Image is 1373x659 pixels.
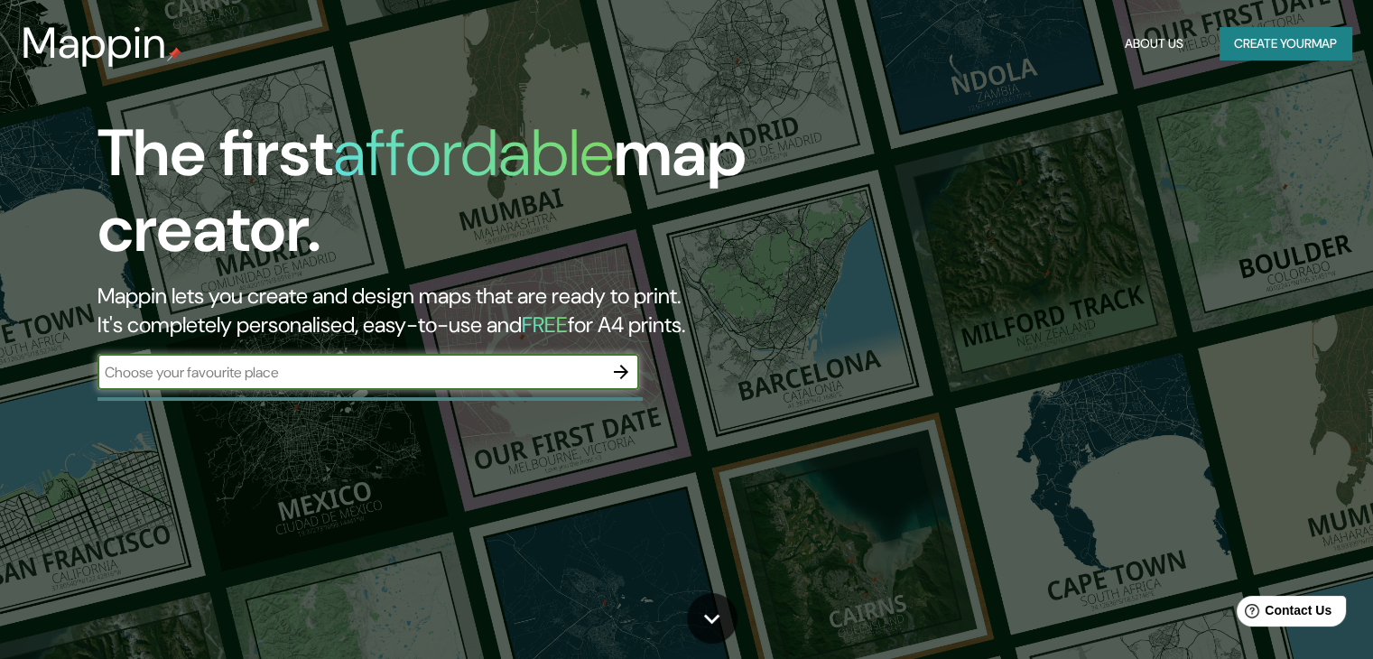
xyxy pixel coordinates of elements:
[97,362,603,383] input: Choose your favourite place
[1212,589,1353,639] iframe: Help widget launcher
[97,282,784,339] h2: Mappin lets you create and design maps that are ready to print. It's completely personalised, eas...
[333,111,614,195] h1: affordable
[167,47,181,61] img: mappin-pin
[97,116,784,282] h1: The first map creator.
[522,311,568,339] h5: FREE
[1220,27,1351,60] button: Create yourmap
[1118,27,1191,60] button: About Us
[22,18,167,69] h3: Mappin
